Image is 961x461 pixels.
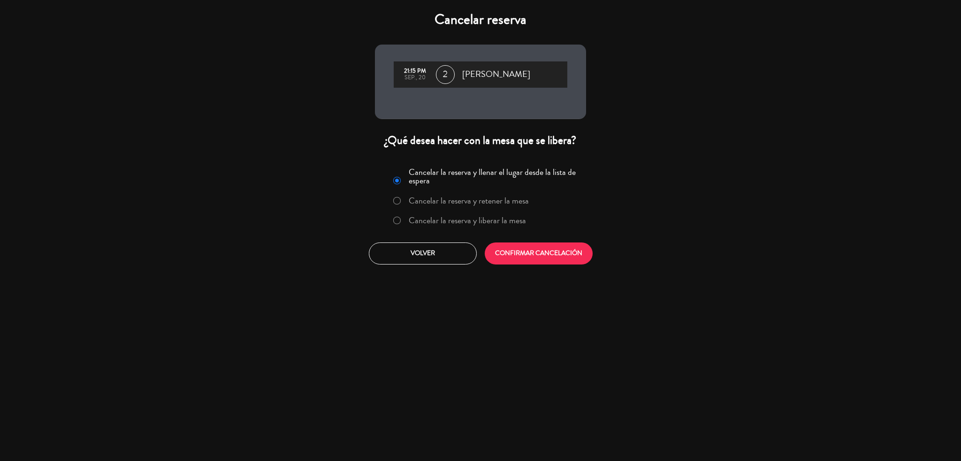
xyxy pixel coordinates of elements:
[369,242,477,265] button: Volver
[375,11,586,28] h4: Cancelar reserva
[398,75,431,81] div: sep., 20
[436,65,455,84] span: 2
[485,242,593,265] button: CONFIRMAR CANCELACIÓN
[398,68,431,75] div: 21:15 PM
[409,216,526,225] label: Cancelar la reserva y liberar la mesa
[409,168,580,185] label: Cancelar la reserva y llenar el lugar desde la lista de espera
[462,68,530,82] span: [PERSON_NAME]
[409,196,529,205] label: Cancelar la reserva y retener la mesa
[375,133,586,148] div: ¿Qué desea hacer con la mesa que se libera?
